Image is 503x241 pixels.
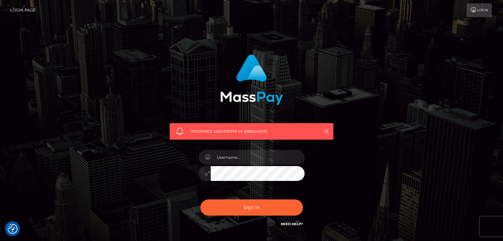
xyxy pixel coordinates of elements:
[8,224,18,234] button: Consent Preferences
[220,54,283,105] img: MassPay Login
[281,222,303,226] a: Need Help?
[211,150,305,165] input: Username...
[8,224,18,234] img: Revisit consent button
[200,199,303,216] button: Sign in
[467,3,492,17] a: Login
[191,128,312,135] span: Incorrect username or password.
[10,3,36,17] a: Login Page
